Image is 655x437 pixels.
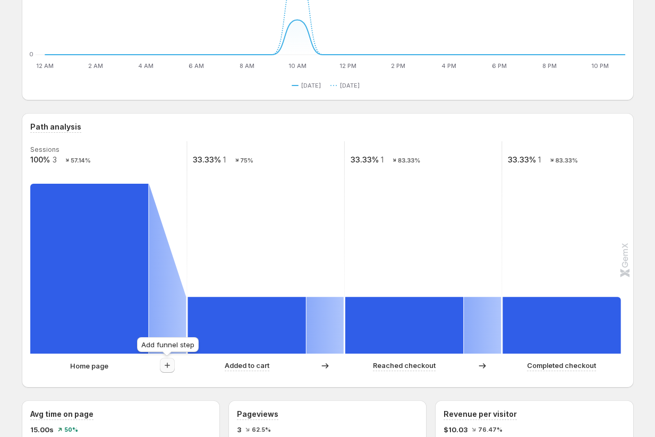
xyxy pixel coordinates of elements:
[88,62,103,70] text: 2 AM
[591,62,609,70] text: 10 PM
[240,157,253,164] text: 75%
[239,62,254,70] text: 8 AM
[70,361,108,371] p: Home page
[30,155,50,164] text: 100%
[444,409,517,419] h3: Revenue per visitor
[527,360,596,371] p: Completed checkout
[391,62,405,70] text: 2 PM
[340,81,360,90] span: [DATE]
[380,155,383,164] text: 1
[301,81,321,90] span: [DATE]
[30,145,59,153] text: Sessions
[138,62,154,70] text: 4 AM
[288,62,306,70] text: 10 AM
[225,360,269,371] p: Added to cart
[330,79,364,92] button: [DATE]
[193,155,221,164] text: 33.33%
[29,50,33,58] text: 0
[30,409,93,419] h3: Avg time on page
[345,297,463,354] path: Reached checkout: 1
[64,426,78,433] span: 50%
[252,426,271,433] span: 62.5%
[339,62,356,70] text: 12 PM
[538,155,541,164] text: 1
[292,79,325,92] button: [DATE]
[350,155,378,164] text: 33.33%
[491,62,506,70] text: 6 PM
[478,426,503,433] span: 76.47%
[555,157,577,164] text: 83.33%
[189,62,204,70] text: 6 AM
[441,62,456,70] text: 4 PM
[237,424,241,435] span: 3
[30,424,54,435] span: 15.00s
[508,155,536,164] text: 33.33%
[52,155,56,164] text: 3
[503,297,620,354] path: Completed checkout: 1
[71,157,91,164] text: 57.14%
[36,62,54,70] text: 12 AM
[237,409,278,419] h3: Pageviews
[223,155,226,164] text: 1
[398,157,420,164] text: 83.33%
[444,424,467,435] span: $10.03
[188,297,305,354] path: Added to cart: 1
[30,122,81,132] h3: Path analysis
[373,360,436,371] p: Reached checkout
[542,62,557,70] text: 8 PM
